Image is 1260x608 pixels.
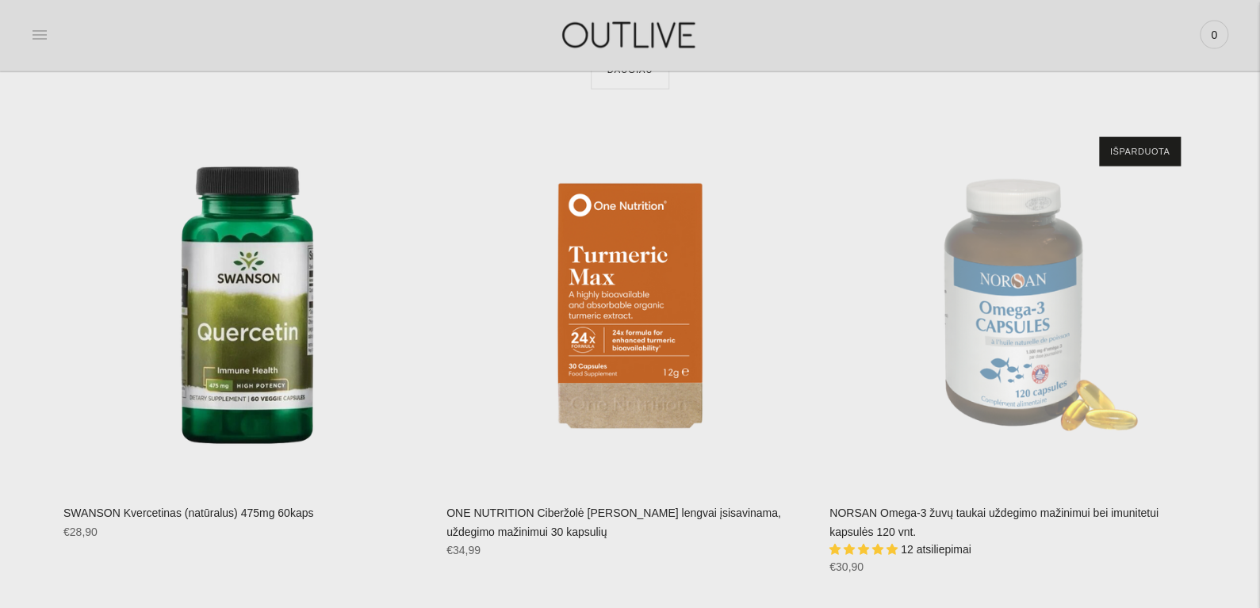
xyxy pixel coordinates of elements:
[829,543,901,556] span: 4.92 stars
[446,544,481,556] span: €34,99
[531,8,730,63] img: OUTLIVE
[901,543,971,556] span: 12 atsiliepimai
[446,507,781,538] a: ONE NUTRITION Ciberžolė [PERSON_NAME] lengvai įsisavinama, uždegimo mažinimui 30 kapsulių
[829,560,864,573] span: €30,90
[446,121,814,488] a: ONE NUTRITION Ciberžolė Max Kurkuminas lengvai įsisavinama, uždegimo mažinimui 30 kapsulių
[829,121,1197,488] a: NORSAN Omega-3 žuvų taukai uždegimo mažinimui bei imunitetui kapsulės 120 vnt.
[1200,17,1228,52] a: 0
[63,526,98,538] span: €28,90
[1203,24,1225,46] span: 0
[63,121,431,488] a: SWANSON Kvercetinas (natūralus) 475mg 60kaps
[829,507,1159,538] a: NORSAN Omega-3 žuvų taukai uždegimo mažinimui bei imunitetui kapsulės 120 vnt.
[63,507,313,519] a: SWANSON Kvercetinas (natūralus) 475mg 60kaps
